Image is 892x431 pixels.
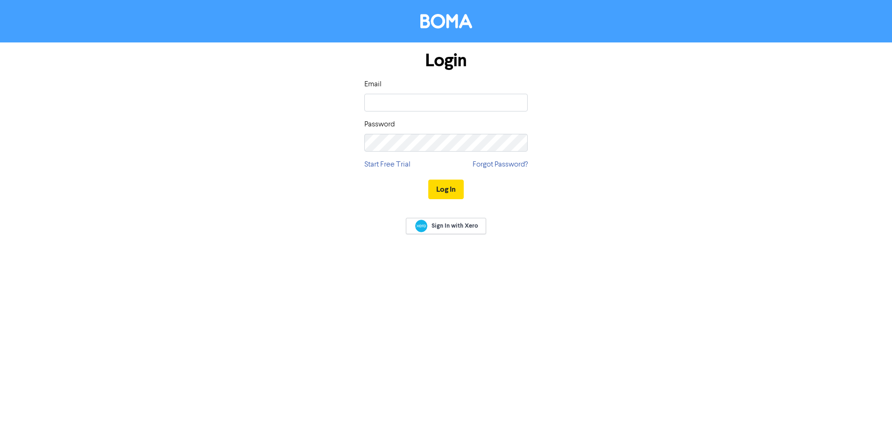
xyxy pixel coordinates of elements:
[364,79,382,90] label: Email
[420,14,472,28] img: BOMA Logo
[406,218,486,234] a: Sign In with Xero
[432,222,478,230] span: Sign In with Xero
[473,159,528,170] a: Forgot Password?
[428,180,464,199] button: Log In
[415,220,427,232] img: Xero logo
[364,159,411,170] a: Start Free Trial
[364,119,395,130] label: Password
[364,50,528,71] h1: Login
